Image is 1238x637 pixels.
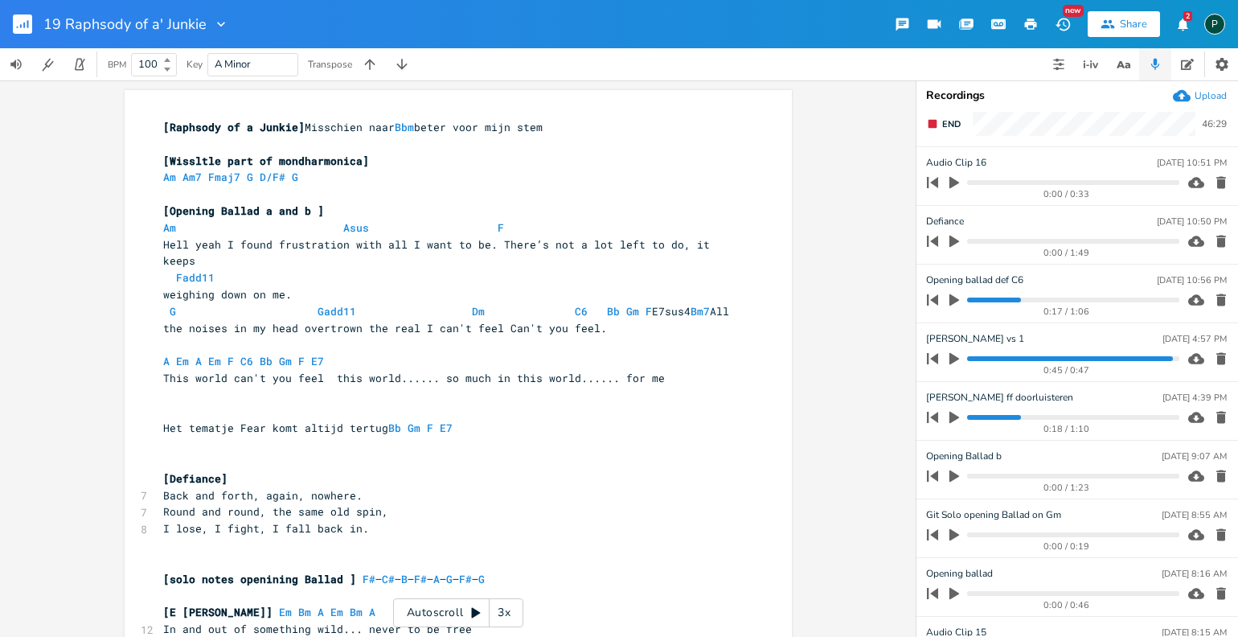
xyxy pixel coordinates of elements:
div: 46:29 [1202,119,1227,129]
div: 0:00 / 0:19 [954,542,1179,551]
span: [PERSON_NAME] vs 1 [926,331,1024,347]
div: [DATE] 4:39 PM [1162,393,1227,402]
span: Bb [607,304,620,318]
div: 0:00 / 1:23 [954,483,1179,492]
span: Git Solo opening Ballad on Gm [926,508,1061,523]
span: Em [279,605,292,619]
span: Asus [343,220,369,235]
span: Back and forth, again, nowhere. [163,488,363,503]
button: Share [1088,11,1160,37]
div: 0:45 / 0:47 [954,366,1179,375]
span: Fmaj7 [208,170,240,184]
span: Audio Clip 16 [926,155,986,171]
div: [DATE] 10:50 PM [1157,217,1227,226]
span: Gm [279,354,292,368]
span: F [427,421,433,435]
div: 0:18 / 1:10 [954,425,1179,434]
div: 0:00 / 0:33 [954,190,1179,199]
span: Em [330,605,343,619]
span: F [498,220,504,235]
span: Bm7 [691,304,710,318]
span: A [163,354,170,368]
span: C6 [240,354,253,368]
span: [Raphsody of a Junkie] [163,120,305,134]
span: In and out of something wild... never to be free [163,622,472,636]
div: New [1063,5,1084,17]
div: Transpose [308,60,352,69]
span: G [292,170,298,184]
span: A Minor [215,57,251,72]
div: 0:00 / 1:49 [954,249,1179,257]
div: [DATE] 10:56 PM [1157,276,1227,285]
div: [DATE] 8:55 AM [1162,511,1227,520]
span: G [247,170,253,184]
span: F [228,354,234,368]
span: Gadd11 [318,304,356,318]
span: [Opening Ballad a and b ] [163,203,324,218]
span: F [646,304,652,318]
span: Opening ballad [926,566,993,582]
span: Bb [260,354,273,368]
div: [DATE] 4:57 PM [1162,335,1227,343]
span: Het tematje Fear komt altijd tertug [163,421,459,435]
span: Round and round, the same old spin, [163,504,388,519]
span: C6 [575,304,588,318]
span: Am [163,170,176,184]
span: F [298,354,305,368]
span: End [942,118,961,130]
div: [DATE] 9:07 AM [1162,452,1227,461]
span: A [433,572,440,586]
span: Em [176,354,189,368]
button: New [1047,10,1079,39]
div: 3x [490,598,519,627]
span: Bbm [395,120,414,134]
span: A [195,354,202,368]
span: E7sus4 All the noises in my head overtrown the real I can't feel Can't you feel. [163,304,736,335]
button: End [920,111,967,137]
div: BPM [108,60,126,69]
span: A [369,605,375,619]
span: Em [208,354,221,368]
span: E7 [311,354,324,368]
span: G [170,304,176,318]
span: B [401,572,408,586]
button: 2 [1166,10,1199,39]
span: This world can't you feel this world...... so much in this world...... for me [163,371,665,385]
span: weighing down on me. [163,287,292,302]
span: Bm [350,605,363,619]
span: 19 Raphsody of a' Junkie [43,17,207,31]
div: Share [1120,17,1147,31]
span: Defiance [926,214,964,229]
span: [E [PERSON_NAME]] [163,605,273,619]
span: Am [163,220,176,235]
span: A [318,605,324,619]
span: G [446,572,453,586]
div: Recordings [926,90,1228,101]
button: P [1204,6,1225,43]
span: E7 [440,421,453,435]
span: Gm [408,421,420,435]
div: Key [187,60,203,69]
span: Misschien naar beter voor mijn stem [163,120,543,134]
span: Opening ballad def C6 [926,273,1023,288]
div: 2 [1183,11,1192,21]
div: [DATE] 8:15 AM [1162,628,1227,637]
div: Upload [1195,89,1227,102]
span: Fadd11 [176,270,215,285]
span: Opening Ballad b [926,449,1002,464]
span: Bb [388,421,401,435]
span: Gm [626,304,639,318]
div: 0:00 / 0:46 [954,601,1179,610]
span: C# [382,572,395,586]
span: F# [363,572,375,586]
span: F# [414,572,427,586]
span: Am7 [182,170,202,184]
span: [PERSON_NAME] ff doorluisteren [926,390,1073,405]
span: I lose, I fight, I fall back in. [163,521,369,536]
span: Bm [298,605,311,619]
span: D/F# [260,170,285,184]
span: Dm [472,304,485,318]
div: [DATE] 8:16 AM [1162,569,1227,578]
span: [Wissltle part of mondharmonica] [163,154,369,168]
div: [DATE] 10:51 PM [1157,158,1227,167]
